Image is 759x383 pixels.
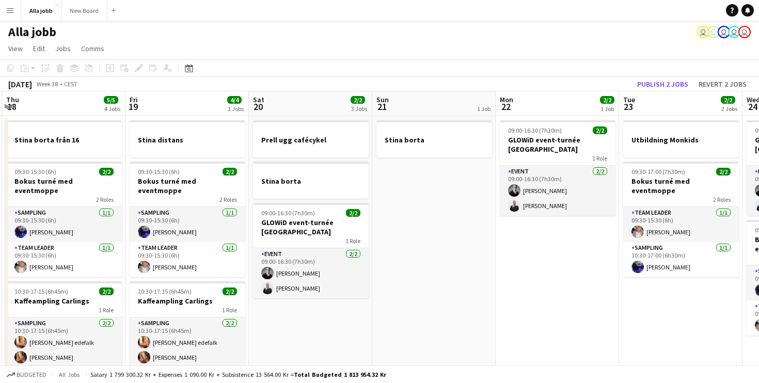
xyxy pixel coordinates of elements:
h3: Kaffeampling Carlings [130,296,245,306]
app-job-card: 09:00-16:30 (7h30m)2/2GLOWiD event-turnée [GEOGRAPHIC_DATA]1 RoleEvent2/209:00-16:30 (7h30m)[PERS... [253,203,369,298]
a: View [4,42,27,55]
span: All jobs [57,371,82,378]
span: 2 Roles [219,196,237,203]
h3: Prell ugg cafécykel [253,135,369,145]
app-card-role: Event2/209:00-16:30 (7h30m)[PERSON_NAME][PERSON_NAME] [253,248,369,298]
h1: Alla jobb [8,24,56,40]
app-card-role: Sampling1/110:30-17:00 (6h30m)[PERSON_NAME] [623,242,739,277]
div: [DATE] [8,79,32,89]
h3: Bokus turné med eventmoppe [623,177,739,195]
span: 1 Role [592,154,607,162]
h3: Stina borta från 16 [6,135,122,145]
div: CEST [64,80,77,88]
app-user-avatar: Hedda Lagerbielke [718,26,730,38]
span: 22 [498,101,513,113]
span: 1 Role [99,306,114,314]
app-card-role: Team Leader1/109:30-15:30 (6h)[PERSON_NAME] [6,242,122,277]
h3: Utbildning Monkids [623,135,739,145]
a: Jobs [51,42,75,55]
app-card-role: Team Leader1/109:30-15:30 (6h)[PERSON_NAME] [130,242,245,277]
span: Thu [6,95,19,104]
span: 09:00-16:30 (7h30m) [508,126,562,134]
app-user-avatar: Stina Dahl [697,26,709,38]
span: 5/5 [104,96,118,104]
span: 20 [251,101,264,113]
a: Comms [77,42,108,55]
app-job-card: 10:30-17:15 (6h45m)2/2Kaffeampling Carlings1 RoleSampling2/210:30-17:15 (6h45m)[PERSON_NAME] edef... [6,281,122,368]
div: 1 Job [600,105,614,113]
span: 2 Roles [713,196,731,203]
span: Tue [623,95,635,104]
span: 2/2 [346,209,360,217]
span: Comms [81,44,104,53]
span: 2/2 [223,288,237,295]
span: 19 [128,101,138,113]
span: 2/2 [99,288,114,295]
app-job-card: Prell ugg cafécykel [253,120,369,157]
button: Revert 2 jobs [694,77,751,91]
span: 09:00-16:30 (7h30m) [261,209,315,217]
button: New Board [61,1,107,21]
span: 2/2 [351,96,365,104]
span: 4/4 [227,96,242,104]
app-card-role: Sampling1/109:30-15:30 (6h)[PERSON_NAME] [6,207,122,242]
div: 10:30-17:15 (6h45m)2/2Kaffeampling Carlings1 RoleSampling2/210:30-17:15 (6h45m)[PERSON_NAME] edef... [130,281,245,368]
span: 1 Role [345,237,360,245]
a: Edit [29,42,49,55]
app-job-card: 09:30-15:30 (6h)2/2Bokus turné med eventmoppe2 RolesSampling1/109:30-15:30 (6h)[PERSON_NAME]Team ... [6,162,122,277]
h3: Kaffeampling Carlings [6,296,122,306]
app-card-role: Event2/209:00-16:30 (7h30m)[PERSON_NAME][PERSON_NAME] [500,166,615,216]
app-job-card: Stina borta [253,162,369,199]
h3: Bokus turné med eventmoppe [130,177,245,195]
app-card-role: Team Leader1/109:30-15:30 (6h)[PERSON_NAME] [623,207,739,242]
div: Salary 1 799 300.32 kr + Expenses 1 090.00 kr + Subsistence 13 564.00 kr = [90,371,386,378]
span: 09:30-17:00 (7h30m) [631,168,685,175]
button: Budgeted [5,369,48,380]
span: 09:30-15:30 (6h) [138,168,180,175]
span: 10:30-17:15 (6h45m) [138,288,192,295]
span: Sat [253,95,264,104]
span: Budgeted [17,371,46,378]
div: 3 Jobs [351,105,367,113]
app-user-avatar: August Löfgren [738,26,751,38]
span: View [8,44,23,53]
span: 2/2 [600,96,614,104]
span: Mon [500,95,513,104]
app-job-card: Utbildning Monkids [623,120,739,157]
span: 21 [375,101,389,113]
app-card-role: Sampling2/210:30-17:15 (6h45m)[PERSON_NAME] edefalk[PERSON_NAME] [130,317,245,368]
app-job-card: 09:00-16:30 (7h30m)2/2GLOWiD event-turnée [GEOGRAPHIC_DATA]1 RoleEvent2/209:00-16:30 (7h30m)[PERS... [500,120,615,216]
span: Sun [376,95,389,104]
span: 10:30-17:15 (6h45m) [14,288,68,295]
app-card-role: Sampling1/109:30-15:30 (6h)[PERSON_NAME] [130,207,245,242]
span: Fri [130,95,138,104]
app-job-card: Stina borta [376,120,492,157]
button: Alla jobb [21,1,61,21]
div: Stina borta från 16 [6,120,122,157]
span: 2/2 [99,168,114,175]
h3: Stina distans [130,135,245,145]
span: 2/2 [223,168,237,175]
app-job-card: 09:30-17:00 (7h30m)2/2Bokus turné med eventmoppe2 RolesTeam Leader1/109:30-15:30 (6h)[PERSON_NAME... [623,162,739,277]
span: 09:30-15:30 (6h) [14,168,56,175]
span: 23 [622,101,635,113]
h3: Bokus turné med eventmoppe [6,177,122,195]
h3: Stina borta [253,177,369,186]
app-job-card: Stina distans [130,120,245,157]
span: Jobs [55,44,71,53]
span: 2 Roles [96,196,114,203]
app-job-card: 09:30-15:30 (6h)2/2Bokus turné med eventmoppe2 RolesSampling1/109:30-15:30 (6h)[PERSON_NAME]Team ... [130,162,245,277]
span: Week 38 [34,80,60,88]
div: 3 Jobs [228,105,244,113]
span: 1 Role [222,306,237,314]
